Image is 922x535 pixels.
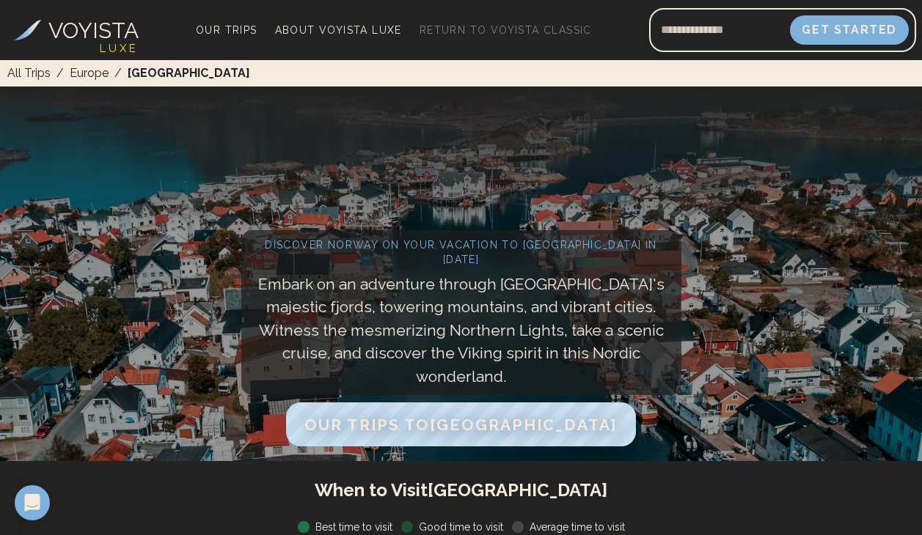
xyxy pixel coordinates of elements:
h1: When to Visit [GEOGRAPHIC_DATA] [41,479,881,502]
span: Best time to visit [315,520,392,534]
p: Embark on an adventure through [GEOGRAPHIC_DATA]'s majestic fjords, towering mountains, and vibra... [249,273,674,388]
span: / [56,64,64,82]
a: VOYISTA [14,14,139,47]
a: Our Trips [190,20,263,40]
span: / [114,64,122,82]
span: Average time to visit [530,520,625,534]
h2: Discover Norway on your vacation to [GEOGRAPHIC_DATA] in [DATE] [249,237,674,267]
a: Our Trips to[GEOGRAPHIC_DATA] [286,419,636,433]
span: Our Trips to [GEOGRAPHIC_DATA] [304,416,618,434]
h3: VOYISTA [48,14,139,47]
input: Email address [649,12,790,48]
button: Our Trips to[GEOGRAPHIC_DATA] [286,402,636,446]
span: [GEOGRAPHIC_DATA] [128,64,250,82]
span: About Voyista Luxe [275,24,402,36]
a: Europe [70,64,109,82]
span: Our Trips [196,24,257,36]
span: Return to Voyista Classic [420,24,592,36]
h4: L U X E [100,40,136,57]
img: Voyista Logo [14,20,41,40]
a: About Voyista Luxe [269,20,408,40]
button: Get Started [790,15,909,45]
a: All Trips [7,64,51,82]
div: Open Intercom Messenger [15,485,50,520]
span: Good time to visit [419,520,503,534]
a: Return to Voyista Classic [414,20,598,40]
